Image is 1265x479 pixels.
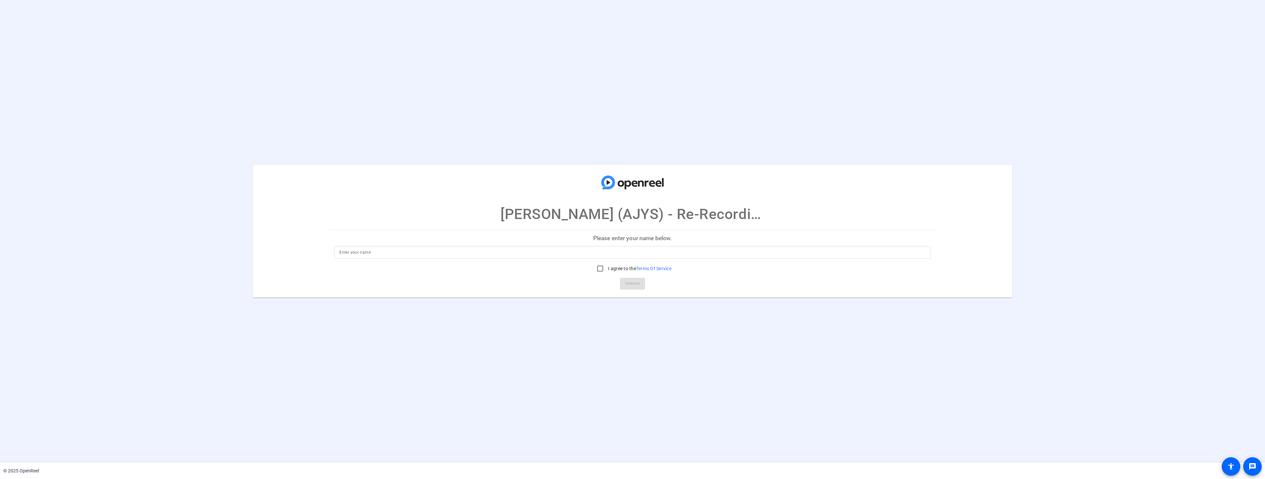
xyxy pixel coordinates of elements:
[339,248,925,256] input: Enter your name
[3,467,39,474] div: © 2025 OpenReel
[1248,463,1256,470] mat-icon: message
[636,266,671,271] a: Terms Of Service
[500,203,765,225] p: [PERSON_NAME] (AJYS) - Re-Recording 25003-01
[599,172,666,193] img: company-logo
[1227,463,1235,470] mat-icon: accessibility
[329,230,936,246] p: Please enter your name below.
[607,265,671,272] label: I agree to the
